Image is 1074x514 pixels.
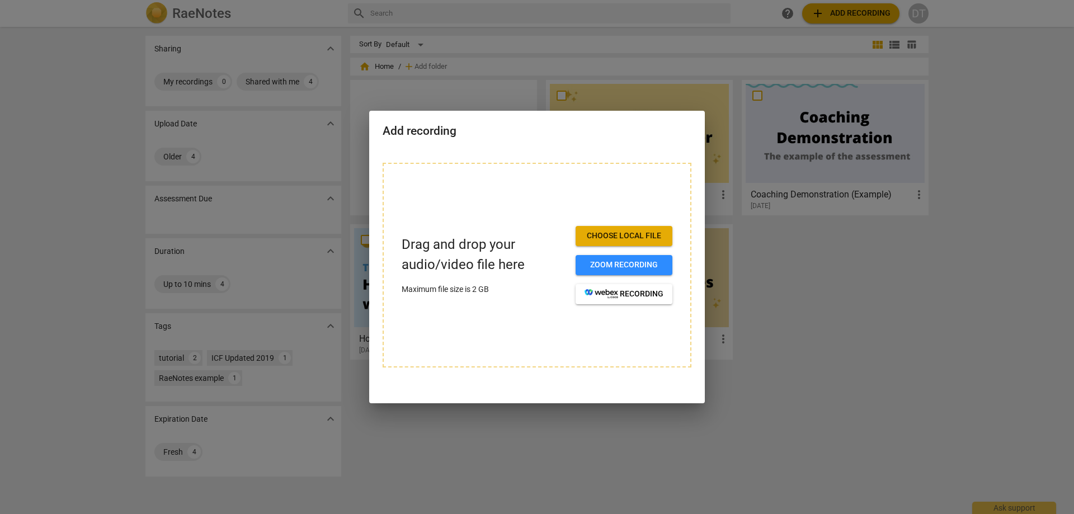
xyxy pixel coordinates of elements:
[402,235,567,274] p: Drag and drop your audio/video file here
[585,289,663,300] span: recording
[402,284,567,295] p: Maximum file size is 2 GB
[576,284,672,304] button: recording
[585,260,663,271] span: Zoom recording
[383,124,691,138] h2: Add recording
[576,226,672,246] button: Choose local file
[585,230,663,242] span: Choose local file
[576,255,672,275] button: Zoom recording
